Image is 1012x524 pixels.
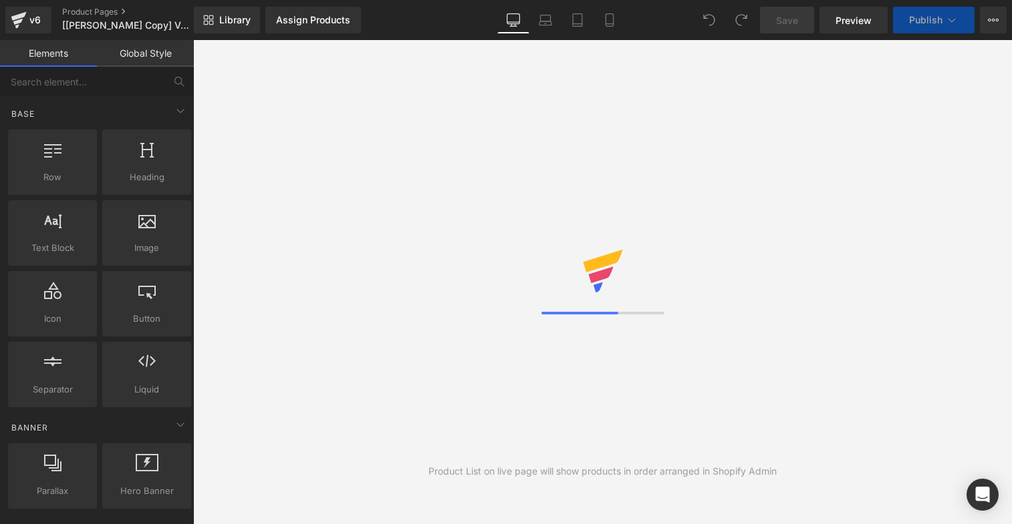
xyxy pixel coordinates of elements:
span: Parallax [12,484,93,498]
span: Separator [12,382,93,397]
span: Text Block [12,241,93,255]
span: Save [776,13,798,27]
button: Redo [728,7,755,33]
a: Global Style [97,40,194,67]
span: Heading [106,170,187,184]
div: Product List on live page will show products in order arranged in Shopify Admin [428,464,777,479]
span: Preview [836,13,872,27]
button: Undo [696,7,723,33]
span: [[PERSON_NAME] Copy] V.6 Yes Colour Swatch_ Modal Loungewear Template [62,20,191,31]
a: Product Pages [62,7,216,17]
span: Publish [909,15,942,25]
a: v6 [5,7,51,33]
a: Mobile [594,7,626,33]
span: Library [219,14,251,26]
span: Icon [12,312,93,326]
div: v6 [27,11,43,29]
div: Assign Products [276,15,350,25]
span: Liquid [106,382,187,397]
button: More [980,7,1007,33]
a: Tablet [561,7,594,33]
a: Preview [819,7,888,33]
span: Image [106,241,187,255]
div: Open Intercom Messenger [967,479,999,511]
span: Row [12,170,93,184]
span: Banner [10,421,49,434]
a: Laptop [529,7,561,33]
span: Hero Banner [106,484,187,498]
button: Publish [893,7,975,33]
span: Base [10,107,36,120]
span: Button [106,312,187,326]
a: Desktop [497,7,529,33]
a: New Library [194,7,260,33]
